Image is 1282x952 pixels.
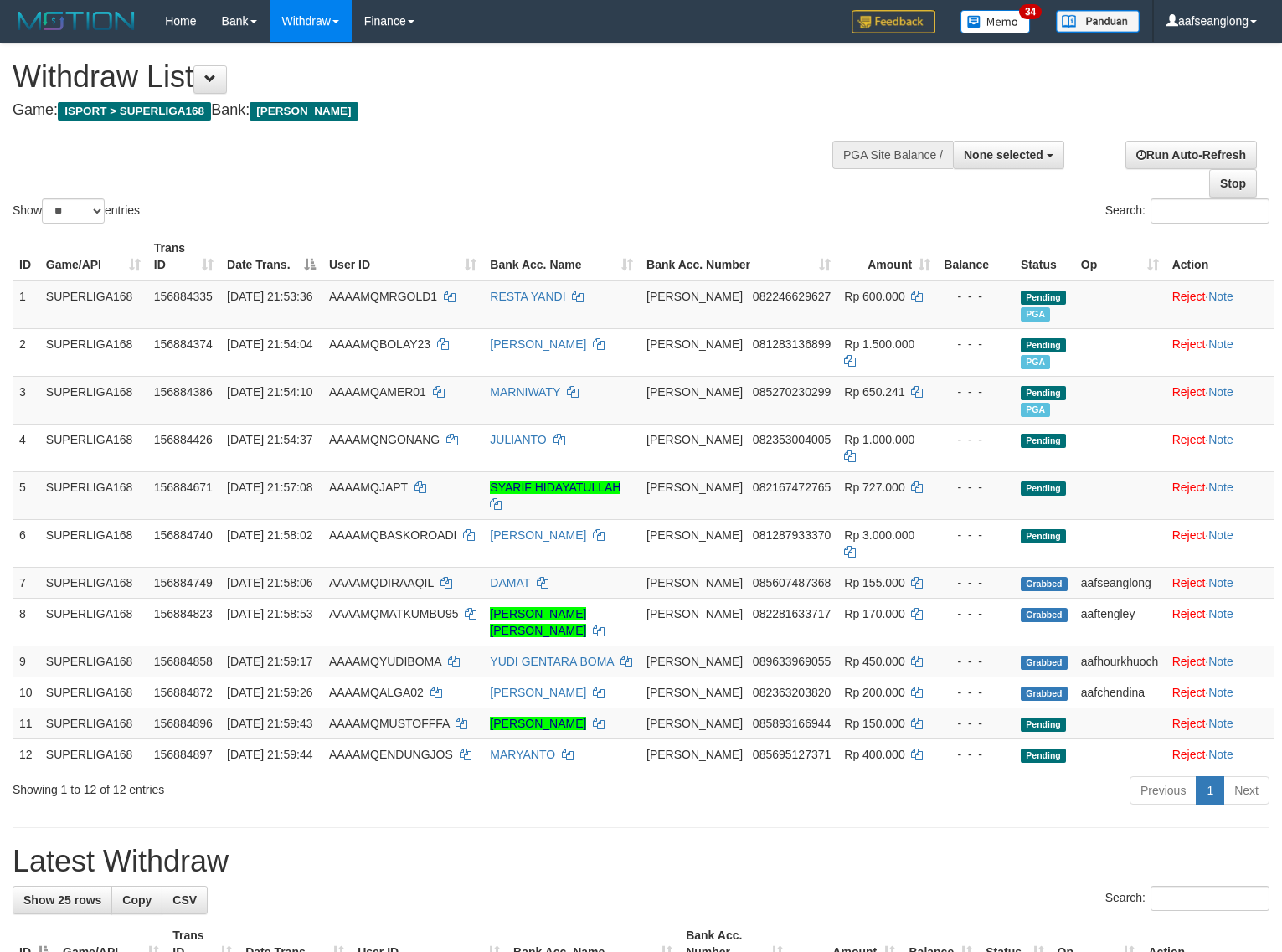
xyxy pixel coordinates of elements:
[483,233,640,280] th: Bank Acc. Name: activate to sort column ascending
[1021,577,1068,591] span: Grabbed
[1208,748,1233,761] a: Note
[1021,386,1066,400] span: Pending
[39,677,147,708] td: SUPERLIGA168
[490,748,555,761] a: MARYANTO
[329,748,453,761] span: AAAAMQENDUNGJOS
[753,576,831,589] span: Copy 085607487368 to clipboard
[490,717,586,730] a: [PERSON_NAME]
[1208,686,1233,699] a: Note
[1166,646,1274,677] td: ·
[490,528,586,542] a: [PERSON_NAME]
[1172,748,1206,761] a: Reject
[753,607,831,620] span: Copy 082281633717 to clipboard
[1014,233,1074,280] th: Status
[39,738,147,769] td: SUPERLIGA168
[753,717,831,730] span: Copy 085893166944 to clipboard
[1021,434,1066,448] span: Pending
[172,893,197,907] span: CSV
[1208,290,1233,303] a: Note
[753,748,831,761] span: Copy 085695127371 to clipboard
[844,655,904,668] span: Rp 450.000
[1021,338,1066,352] span: Pending
[329,385,426,399] span: AAAAMQAMER01
[960,10,1031,33] img: Button%20Memo.svg
[1208,481,1233,494] a: Note
[329,528,456,542] span: AAAAMQBASKOROADI
[227,481,312,494] span: [DATE] 21:57:08
[944,574,1007,591] div: - - -
[490,481,620,494] a: SYARIF HIDAYATULLAH
[329,481,408,494] span: AAAAMQJAPT
[13,677,39,708] td: 10
[39,708,147,738] td: SUPERLIGA168
[122,893,152,907] span: Copy
[646,607,743,620] span: [PERSON_NAME]
[753,290,831,303] span: Copy 082246629627 to clipboard
[1166,328,1274,376] td: ·
[753,686,831,699] span: Copy 082363203820 to clipboard
[1021,529,1066,543] span: Pending
[1172,433,1206,446] a: Reject
[39,567,147,598] td: SUPERLIGA168
[42,198,105,224] select: Showentries
[1208,528,1233,542] a: Note
[490,290,565,303] a: RESTA YANDI
[227,748,312,761] span: [DATE] 21:59:44
[154,717,213,730] span: 156884896
[13,60,838,94] h1: Withdraw List
[844,717,904,730] span: Rp 150.000
[1074,677,1166,708] td: aafchendina
[1166,567,1274,598] td: ·
[1021,608,1068,622] span: Grabbed
[13,102,838,119] h4: Game: Bank:
[1172,607,1206,620] a: Reject
[646,748,743,761] span: [PERSON_NAME]
[227,528,312,542] span: [DATE] 21:58:02
[154,607,213,620] span: 156884823
[1172,655,1206,668] a: Reject
[944,527,1007,543] div: - - -
[1166,677,1274,708] td: ·
[646,528,743,542] span: [PERSON_NAME]
[1208,385,1233,399] a: Note
[329,686,424,699] span: AAAAMQALGA02
[646,655,743,668] span: [PERSON_NAME]
[1021,481,1066,496] span: Pending
[490,655,614,668] a: YUDI GENTARA BOMA
[111,886,162,914] a: Copy
[832,141,953,169] div: PGA Site Balance /
[13,8,140,33] img: MOTION_logo.png
[1130,776,1197,805] a: Previous
[147,233,220,280] th: Trans ID: activate to sort column ascending
[1172,717,1206,730] a: Reject
[844,481,904,494] span: Rp 727.000
[1196,776,1224,805] a: 1
[1166,471,1274,519] td: ·
[646,717,743,730] span: [PERSON_NAME]
[13,845,1269,878] h1: Latest Withdraw
[753,337,831,351] span: Copy 081283136899 to clipboard
[1172,576,1206,589] a: Reject
[1056,10,1140,33] img: panduan.png
[154,290,213,303] span: 156884335
[490,337,586,351] a: [PERSON_NAME]
[220,233,322,280] th: Date Trans.: activate to sort column descending
[1021,291,1066,305] span: Pending
[1166,280,1274,329] td: ·
[1074,567,1166,598] td: aafseanglong
[39,233,147,280] th: Game/API: activate to sort column ascending
[39,280,147,329] td: SUPERLIGA168
[154,576,213,589] span: 156884749
[1074,646,1166,677] td: aafhourkhuoch
[13,471,39,519] td: 5
[1019,4,1042,19] span: 34
[1172,385,1206,399] a: Reject
[329,717,450,730] span: AAAAMQMUSTOFFFA
[1166,233,1274,280] th: Action
[39,328,147,376] td: SUPERLIGA168
[1166,708,1274,738] td: ·
[13,567,39,598] td: 7
[944,605,1007,622] div: - - -
[844,433,914,446] span: Rp 1.000.000
[1208,717,1233,730] a: Note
